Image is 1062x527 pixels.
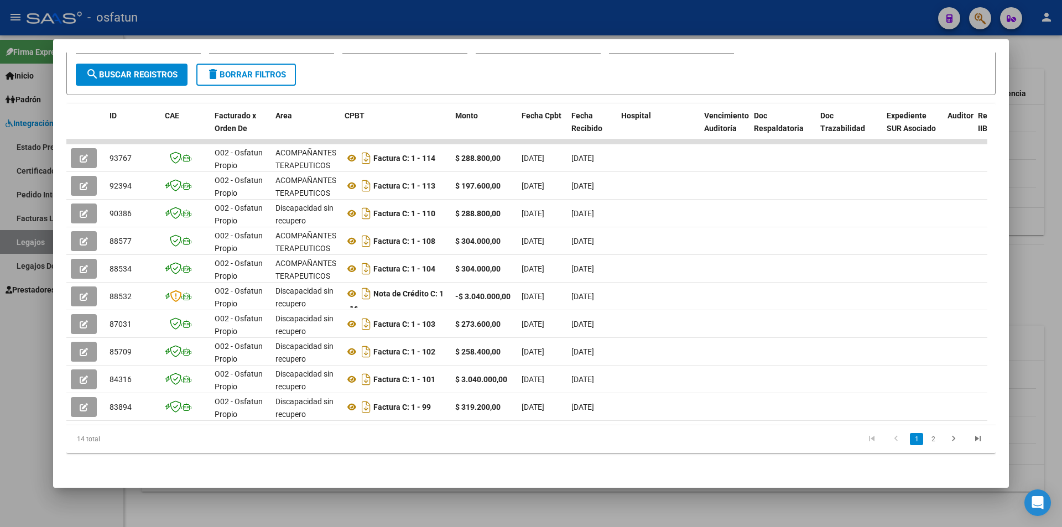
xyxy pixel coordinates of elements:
span: [DATE] [571,347,594,356]
span: [DATE] [522,403,544,411]
i: Descargar documento [359,398,373,416]
span: Doc Respaldatoria [754,111,804,133]
span: ACOMPAÑANTES TERAPEUTICOS [275,176,336,197]
i: Descargar documento [359,149,373,167]
span: 92394 [110,181,132,190]
datatable-header-cell: Auditoria [943,104,973,153]
strong: $ 3.040.000,00 [455,375,507,384]
span: Monto [455,111,478,120]
span: ID [110,111,117,120]
a: go to next page [943,433,964,445]
span: [DATE] [571,154,594,163]
strong: -$ 3.040.000,00 [455,292,511,301]
datatable-header-cell: Vencimiento Auditoría [700,104,749,153]
span: O02 - Osfatun Propio [215,231,263,253]
strong: $ 288.800,00 [455,154,501,163]
span: 93767 [110,154,132,163]
datatable-header-cell: ID [105,104,160,153]
span: O02 - Osfatun Propio [215,204,263,225]
strong: $ 273.600,00 [455,320,501,328]
span: O02 - Osfatun Propio [215,397,263,419]
strong: Factura C: 1 - 108 [373,237,435,246]
div: 14 total [66,425,250,453]
span: [DATE] [571,320,594,328]
li: page 2 [925,430,941,448]
i: Descargar documento [359,343,373,361]
strong: Nota de Crédito C: 1 - 16 [345,289,444,313]
a: 2 [926,433,940,445]
datatable-header-cell: Facturado x Orden De [210,104,271,153]
datatable-header-cell: Doc Trazabilidad [816,104,882,153]
span: 85709 [110,347,132,356]
i: Descargar documento [359,260,373,278]
li: page 1 [908,430,925,448]
strong: Factura C: 1 - 113 [373,181,435,190]
span: 88532 [110,292,132,301]
strong: $ 319.200,00 [455,403,501,411]
span: [DATE] [522,264,544,273]
span: O02 - Osfatun Propio [215,148,263,170]
span: [DATE] [522,181,544,190]
i: Descargar documento [359,285,373,302]
span: Facturado x Orden De [215,111,256,133]
strong: Factura C: 1 - 104 [373,264,435,273]
span: 90386 [110,209,132,218]
span: [DATE] [571,181,594,190]
span: [DATE] [571,375,594,384]
strong: $ 197.600,00 [455,181,501,190]
datatable-header-cell: Monto [451,104,517,153]
span: Fecha Cpbt [522,111,561,120]
span: Buscar Registros [86,70,178,80]
a: 1 [910,433,923,445]
span: Area [275,111,292,120]
span: 88577 [110,237,132,246]
span: O02 - Osfatun Propio [215,176,263,197]
strong: Factura C: 1 - 101 [373,375,435,384]
div: Open Intercom Messenger [1024,489,1051,516]
datatable-header-cell: Fecha Recibido [567,104,617,153]
strong: $ 288.800,00 [455,209,501,218]
a: go to previous page [886,433,907,445]
span: ACOMPAÑANTES TERAPEUTICOS [275,231,336,253]
strong: Factura C: 1 - 103 [373,320,435,328]
span: [DATE] [571,403,594,411]
span: Discapacidad sin recupero [275,369,334,391]
datatable-header-cell: Fecha Cpbt [517,104,567,153]
i: Descargar documento [359,371,373,388]
span: O02 - Osfatun Propio [215,259,263,280]
span: [DATE] [522,347,544,356]
span: 87031 [110,320,132,328]
span: Discapacidad sin recupero [275,342,334,363]
span: Borrar Filtros [206,70,286,80]
strong: $ 304.000,00 [455,237,501,246]
strong: Factura C: 1 - 114 [373,154,435,163]
span: Discapacidad sin recupero [275,286,334,308]
span: ACOMPAÑANTES TERAPEUTICOS [275,259,336,280]
datatable-header-cell: Hospital [617,104,700,153]
i: Descargar documento [359,177,373,195]
datatable-header-cell: Area [271,104,340,153]
span: O02 - Osfatun Propio [215,286,263,308]
strong: $ 304.000,00 [455,264,501,273]
mat-icon: search [86,67,99,81]
span: Doc Trazabilidad [820,111,865,133]
mat-icon: delete [206,67,220,81]
span: ACOMPAÑANTES TERAPEUTICOS [275,148,336,170]
span: O02 - Osfatun Propio [215,342,263,363]
span: 88534 [110,264,132,273]
span: O02 - Osfatun Propio [215,314,263,336]
span: O02 - Osfatun Propio [215,369,263,391]
span: 83894 [110,403,132,411]
span: [DATE] [522,320,544,328]
span: Retencion IIBB [978,111,1014,133]
a: go to first page [861,433,882,445]
datatable-header-cell: Expediente SUR Asociado [882,104,943,153]
datatable-header-cell: CAE [160,104,210,153]
span: Vencimiento Auditoría [704,111,749,133]
span: [DATE] [522,209,544,218]
span: [DATE] [522,292,544,301]
i: Descargar documento [359,315,373,333]
a: go to last page [967,433,988,445]
span: Hospital [621,111,651,120]
span: [DATE] [522,154,544,163]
